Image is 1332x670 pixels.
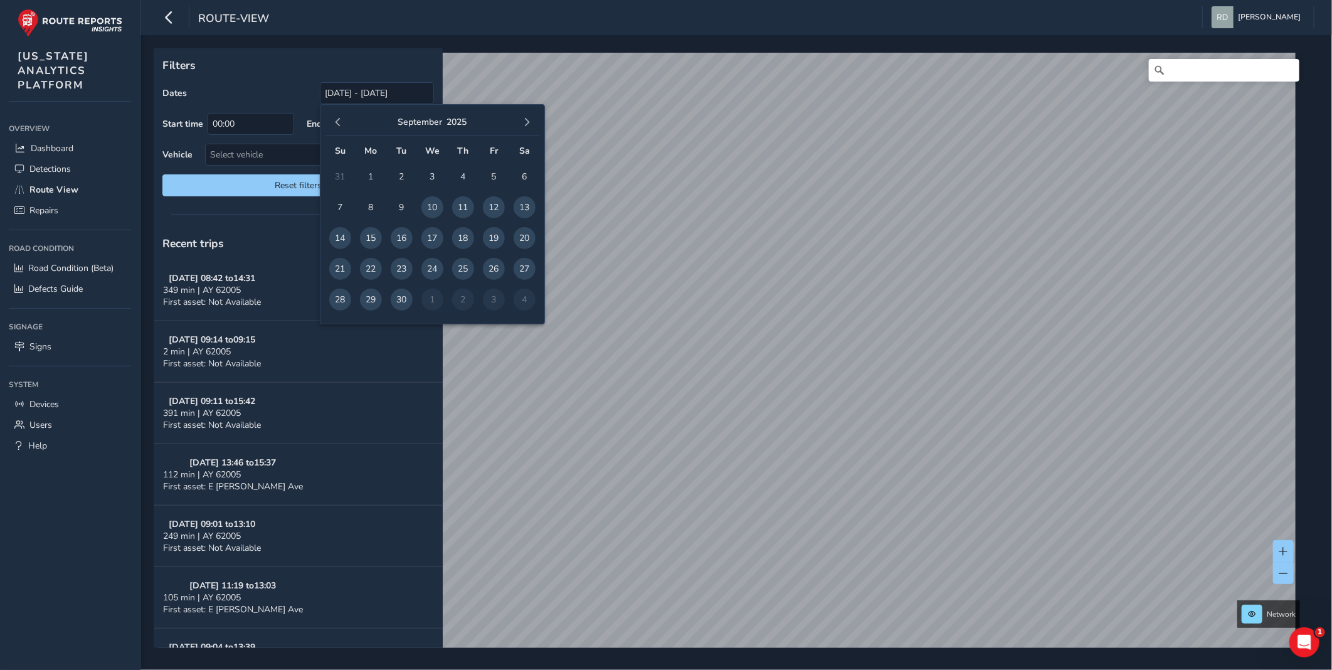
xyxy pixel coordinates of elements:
span: [US_STATE] ANALYTICS PLATFORM [18,49,89,92]
span: route-view [198,11,269,28]
strong: [DATE] 08:42 to 14:31 [169,272,255,284]
span: First asset: Not Available [163,419,261,431]
span: 28 [329,289,351,311]
div: Select vehicle [206,144,413,165]
span: 2 [391,166,413,188]
label: End time [307,118,342,130]
a: Devices [9,394,131,415]
a: Users [9,415,131,435]
span: 4 [452,166,474,188]
button: September [398,116,443,128]
strong: [DATE] 13:46 to 15:37 [190,457,277,469]
strong: [DATE] 09:01 to 13:10 [169,518,255,530]
span: Dashboard [31,142,73,154]
span: 23 [391,258,413,280]
a: Help [9,435,131,456]
button: [DATE] 13:46 to15:37112 min | AY 62005First asset: E [PERSON_NAME] Ave [154,444,443,506]
button: [DATE] 08:42 to14:31349 min | AY 62005First asset: Not Available [154,260,443,321]
span: 9 [391,196,413,218]
span: Repairs [29,205,58,216]
span: First asset: Not Available [163,542,261,554]
span: First asset: E [PERSON_NAME] Ave [163,481,303,492]
span: Signs [29,341,51,353]
span: 26 [483,258,505,280]
span: First asset: Not Available [163,296,261,308]
span: 349 min | AY 62005 [163,284,241,296]
button: 2025 [447,116,467,128]
button: [DATE] 09:11 to15:42391 min | AY 62005First asset: Not Available [154,383,443,444]
span: Th [458,145,469,157]
span: We [425,145,440,157]
span: 30 [391,289,413,311]
span: Users [29,419,52,431]
strong: [DATE] 09:04 to 13:39 [169,641,255,653]
span: Mo [365,145,378,157]
button: [DATE] 09:01 to13:10249 min | AY 62005First asset: Not Available [154,506,443,567]
span: Fr [490,145,498,157]
strong: [DATE] 11:19 to 13:03 [190,580,277,592]
span: 24 [421,258,443,280]
span: 112 min | AY 62005 [163,469,241,481]
span: 11 [452,196,474,218]
div: Signage [9,317,131,336]
span: 12 [483,196,505,218]
span: Help [28,440,47,452]
strong: [DATE] 09:11 to 15:42 [169,395,255,407]
span: First asset: E [PERSON_NAME] Ave [163,604,303,615]
span: 5 [483,166,505,188]
div: Road Condition [9,239,131,258]
span: 10 [421,196,443,218]
span: 22 [360,258,382,280]
span: 19 [483,227,505,249]
a: Detections [9,159,131,179]
a: Defects Guide [9,279,131,299]
span: 3 [421,166,443,188]
span: 1 [360,166,382,188]
span: Sa [519,145,530,157]
span: 391 min | AY 62005 [163,407,241,419]
p: Filters [162,57,434,73]
span: 13 [514,196,536,218]
span: 29 [360,289,382,311]
span: 7 [329,196,351,218]
a: Signs [9,336,131,357]
span: 15 [360,227,382,249]
span: 1 [1315,627,1325,637]
a: Route View [9,179,131,200]
span: 16 [391,227,413,249]
span: 21 [329,258,351,280]
span: 249 min | AY 62005 [163,530,241,542]
span: 6 [514,166,536,188]
span: 25 [452,258,474,280]
span: 8 [360,196,382,218]
span: Recent trips [162,236,224,251]
span: First asset: Not Available [163,358,261,370]
img: diamond-layout [1212,6,1234,28]
span: 105 min | AY 62005 [163,592,241,604]
a: Repairs [9,200,131,221]
span: [PERSON_NAME] [1238,6,1301,28]
button: Reset filters [162,174,434,196]
span: Tu [397,145,407,157]
span: 2 min | AY 62005 [163,346,231,358]
button: [DATE] 09:14 to09:152 min | AY 62005First asset: Not Available [154,321,443,383]
span: 20 [514,227,536,249]
span: Su [335,145,346,157]
span: Detections [29,163,71,175]
button: [PERSON_NAME] [1212,6,1305,28]
a: Dashboard [9,138,131,159]
a: Road Condition (Beta) [9,258,131,279]
span: Devices [29,398,59,410]
div: System [9,375,131,394]
strong: [DATE] 09:14 to 09:15 [169,334,255,346]
span: 14 [329,227,351,249]
canvas: Map [158,53,1296,663]
span: Reset filters [172,179,425,191]
iframe: Intercom live chat [1289,627,1319,657]
span: 18 [452,227,474,249]
button: [DATE] 11:19 to13:03105 min | AY 62005First asset: E [PERSON_NAME] Ave [154,567,443,629]
input: Search [1149,59,1299,82]
span: 17 [421,227,443,249]
span: Route View [29,184,78,196]
span: Network [1267,609,1296,619]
